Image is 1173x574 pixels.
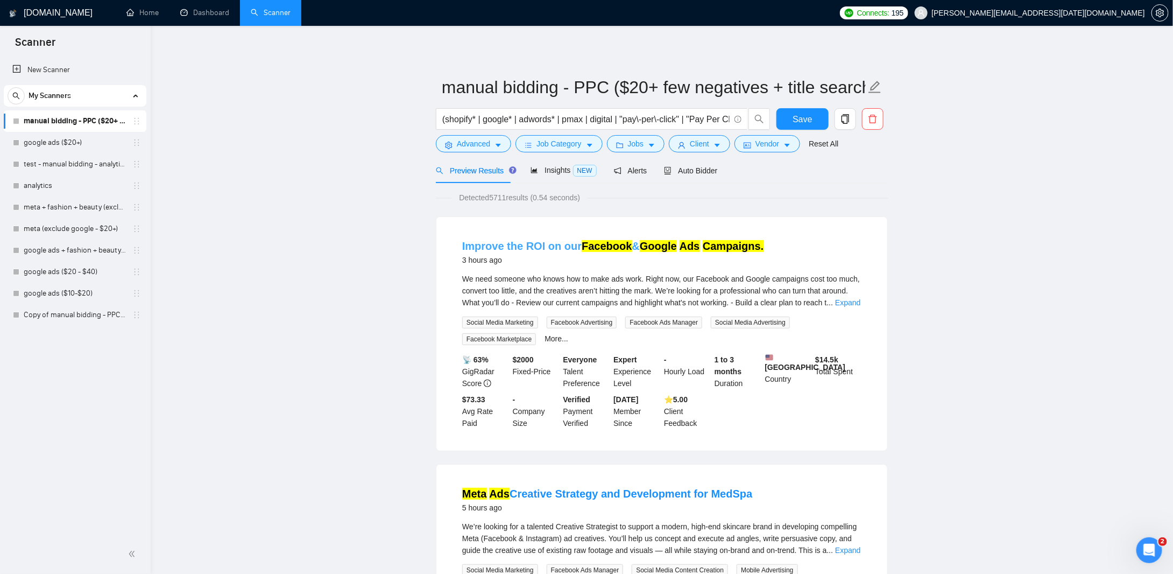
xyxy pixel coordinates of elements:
[611,394,662,429] div: Member Since
[24,153,126,175] a: test - manual bidding - analytics (no negatives)
[678,141,686,149] span: user
[734,116,741,123] span: info-circle
[132,311,141,319] span: holder
[462,275,860,307] span: We need someone who knows how to make ads work. Right now, our Facebook and Google campaigns cost...
[809,138,838,150] a: Reset All
[462,317,538,328] span: Social Media Marketing
[744,141,751,149] span: idcard
[662,354,712,389] div: Hourly Load
[24,304,126,326] a: Copy of manual bidding - PPC ($20+ few negatives + title search)
[445,141,453,149] span: setting
[690,138,709,150] span: Client
[29,85,71,107] span: My Scanners
[793,113,812,126] span: Save
[1136,537,1162,563] iframe: Intercom live chat
[713,141,721,149] span: caret-down
[712,354,763,389] div: Duration
[563,395,591,404] b: Verified
[9,5,17,22] img: logo
[868,80,882,94] span: edit
[132,246,141,255] span: holder
[436,166,513,175] span: Preview Results
[783,141,791,149] span: caret-down
[586,141,593,149] span: caret-down
[508,165,518,175] div: Tooltip anchor
[460,394,511,429] div: Avg Rate Paid
[442,74,866,101] input: Scanner name...
[6,34,64,57] span: Scanner
[4,85,146,326] li: My Scanners
[462,273,861,309] div: We need someone who knows how to make ads work. Right now, our Facebook and Google campaigns cost...
[835,298,860,307] a: Expand
[132,289,141,298] span: holder
[763,354,814,389] div: Country
[24,283,126,304] a: google ads ($10-$20)
[815,355,838,364] b: $ 14.5k
[494,141,502,149] span: caret-down
[128,549,139,559] span: double-left
[892,7,903,19] span: 195
[561,394,612,429] div: Payment Verified
[462,521,861,556] div: We’re looking for a talented Creative Strategist to support a modern, high-end skincare brand in ...
[24,261,126,283] a: google ads ($20 - $40)
[845,9,853,17] img: upwork-logo.png
[857,7,889,19] span: Connects:
[917,9,925,17] span: user
[835,108,856,130] button: copy
[1152,9,1168,17] span: setting
[614,166,647,175] span: Alerts
[462,488,752,500] a: Meta AdsCreative Strategy and Development for MedSpa
[8,87,25,104] button: search
[640,240,677,252] mark: Google
[513,395,515,404] b: -
[24,218,126,240] a: meta (exclude google - $20+)
[664,166,717,175] span: Auto Bidder
[251,8,291,17] a: searchScanner
[563,355,597,364] b: Everyone
[827,298,833,307] span: ...
[462,355,489,364] b: 📡 63%
[132,181,141,190] span: holder
[625,317,702,328] span: Facebook Ads Manager
[8,92,24,100] span: search
[680,240,700,252] mark: Ads
[132,268,141,276] span: holder
[547,317,617,328] span: Facebook Advertising
[835,114,856,124] span: copy
[664,395,688,404] b: ⭐️ 5.00
[4,59,146,81] li: New Scanner
[462,254,764,267] div: 3 hours ago
[862,108,884,130] button: delete
[1158,537,1167,546] span: 2
[462,488,487,500] mark: Meta
[460,354,511,389] div: GigRadar Score
[24,110,126,132] a: manual bidding - PPC ($20+ few negatives + title search)
[614,167,621,174] span: notification
[536,138,581,150] span: Job Category
[573,165,597,177] span: NEW
[531,166,596,174] span: Insights
[436,135,511,152] button: settingAdvancedcaret-down
[748,108,770,130] button: search
[515,135,602,152] button: barsJob Categorycaret-down
[662,394,712,429] div: Client Feedback
[132,138,141,147] span: holder
[813,354,864,389] div: Total Spent
[457,138,490,150] span: Advanced
[827,546,833,555] span: ...
[24,197,126,218] a: meta + fashion + beauty (exclude google - $20+)
[24,132,126,153] a: google ads ($20+)
[513,355,534,364] b: $ 2000
[180,8,229,17] a: dashboardDashboard
[462,240,764,252] a: Improve the ROI on ourFacebook&Google Ads Campaigns.
[126,8,159,17] a: homeHome
[715,355,742,376] b: 1 to 3 months
[776,108,829,130] button: Save
[711,317,790,328] span: Social Media Advertising
[628,138,644,150] span: Jobs
[765,354,846,372] b: [GEOGRAPHIC_DATA]
[531,166,538,174] span: area-chart
[835,546,860,555] a: Expand
[484,380,491,387] span: info-circle
[462,333,536,345] span: Facebook Marketplace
